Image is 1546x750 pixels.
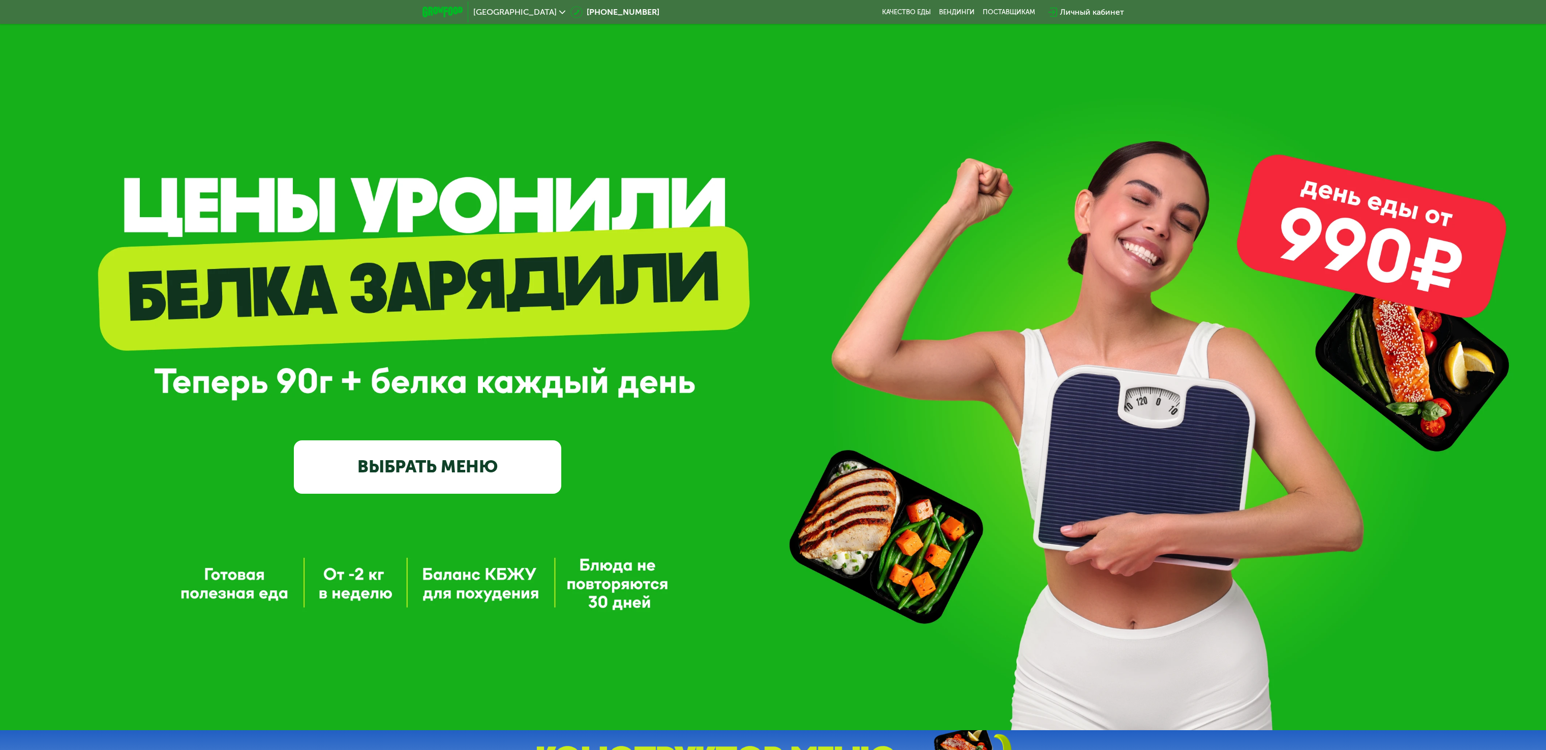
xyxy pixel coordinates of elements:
a: Качество еды [882,8,931,16]
a: [PHONE_NUMBER] [570,6,659,18]
a: Вендинги [939,8,975,16]
a: ВЫБРАТЬ МЕНЮ [294,440,561,494]
div: поставщикам [983,8,1035,16]
div: Личный кабинет [1060,6,1124,18]
span: [GEOGRAPHIC_DATA] [473,8,557,16]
